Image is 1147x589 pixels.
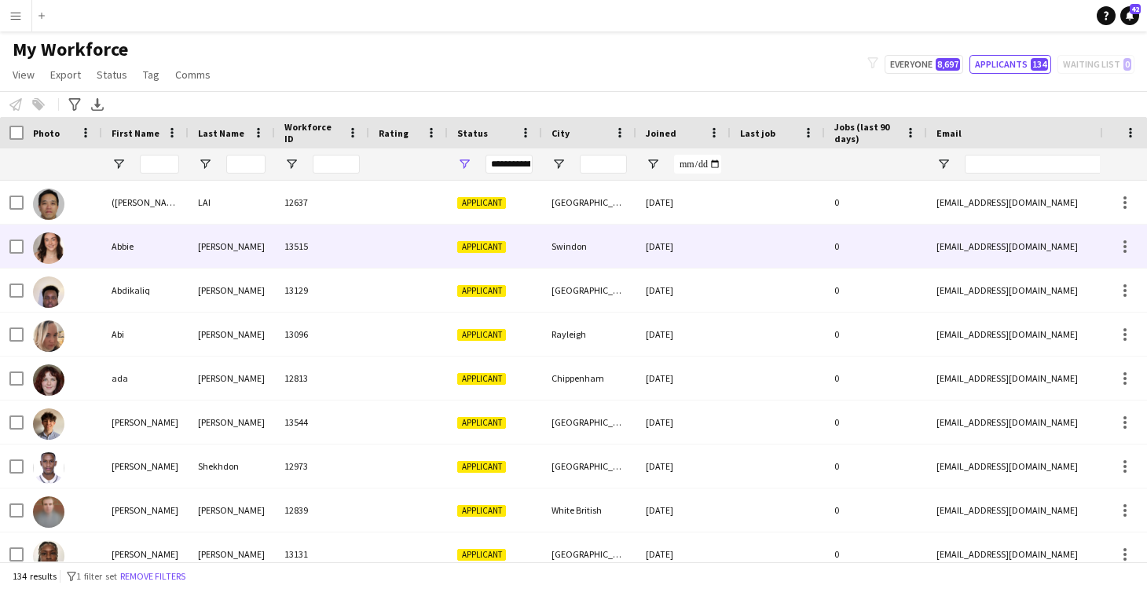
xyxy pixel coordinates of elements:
[33,188,64,220] img: (Michael) Pak Keung LAI
[102,532,189,576] div: [PERSON_NAME]
[636,357,731,400] div: [DATE]
[825,401,927,444] div: 0
[636,269,731,312] div: [DATE]
[33,452,64,484] img: Ahmed Shekhdon
[636,532,731,576] div: [DATE]
[636,444,731,488] div: [DATE]
[33,276,64,308] img: Abdikaliq Osman
[825,225,927,268] div: 0
[140,155,179,174] input: First Name Filter Input
[33,540,64,572] img: Amelia Gustave
[457,417,506,429] span: Applicant
[189,532,275,576] div: [PERSON_NAME]
[33,127,60,139] span: Photo
[457,197,506,209] span: Applicant
[457,329,506,341] span: Applicant
[636,313,731,356] div: [DATE]
[636,181,731,224] div: [DATE]
[102,269,189,312] div: Abdikaliq
[88,95,107,114] app-action-btn: Export XLSX
[825,357,927,400] div: 0
[379,127,409,139] span: Rating
[189,313,275,356] div: [PERSON_NAME]
[33,320,64,352] img: Abi Pearson
[189,357,275,400] div: [PERSON_NAME]
[275,532,369,576] div: 13131
[198,157,212,171] button: Open Filter Menu
[13,68,35,82] span: View
[275,444,369,488] div: 12973
[825,181,927,224] div: 0
[189,269,275,312] div: [PERSON_NAME]
[275,225,369,268] div: 13515
[825,532,927,576] div: 0
[1130,4,1141,14] span: 42
[33,232,64,264] img: Abbie Woods
[834,121,899,145] span: Jobs (last 90 days)
[175,68,211,82] span: Comms
[457,549,506,561] span: Applicant
[137,64,166,85] a: Tag
[102,401,189,444] div: [PERSON_NAME]
[457,241,506,253] span: Applicant
[457,127,488,139] span: Status
[552,157,566,171] button: Open Filter Menu
[189,401,275,444] div: [PERSON_NAME]
[189,444,275,488] div: Shekhdon
[50,68,81,82] span: Export
[542,181,636,224] div: [GEOGRAPHIC_DATA]
[542,313,636,356] div: Rayleigh
[542,357,636,400] div: Chippenham
[275,401,369,444] div: 13544
[189,225,275,268] div: [PERSON_NAME]
[284,121,341,145] span: Workforce ID
[33,364,64,396] img: ada rogers
[102,313,189,356] div: Abi
[740,127,775,139] span: Last job
[275,313,369,356] div: 13096
[936,58,960,71] span: 8,697
[189,181,275,224] div: LAI
[885,55,963,74] button: Everyone8,697
[646,127,676,139] span: Joined
[284,157,299,171] button: Open Filter Menu
[1120,6,1139,25] a: 42
[542,444,636,488] div: [GEOGRAPHIC_DATA]
[102,357,189,400] div: ada
[542,488,636,532] div: White British
[457,505,506,517] span: Applicant
[580,155,627,174] input: City Filter Input
[102,444,189,488] div: [PERSON_NAME]
[275,269,369,312] div: 13129
[143,68,159,82] span: Tag
[1031,58,1048,71] span: 134
[542,401,636,444] div: [GEOGRAPHIC_DATA]
[6,64,41,85] a: View
[636,225,731,268] div: [DATE]
[33,496,64,528] img: Alex Cobb
[97,68,127,82] span: Status
[169,64,217,85] a: Comms
[117,568,189,585] button: Remove filters
[112,127,159,139] span: First Name
[542,532,636,576] div: [GEOGRAPHIC_DATA]
[102,225,189,268] div: Abbie
[636,488,731,532] div: [DATE]
[457,461,506,473] span: Applicant
[275,488,369,532] div: 12839
[457,285,506,297] span: Applicant
[825,269,927,312] div: 0
[825,313,927,356] div: 0
[13,38,128,61] span: My Workforce
[969,55,1051,74] button: Applicants134
[457,373,506,385] span: Applicant
[226,155,266,174] input: Last Name Filter Input
[44,64,87,85] a: Export
[636,401,731,444] div: [DATE]
[275,357,369,400] div: 12813
[102,181,189,224] div: ([PERSON_NAME]) [PERSON_NAME]
[313,155,360,174] input: Workforce ID Filter Input
[275,181,369,224] div: 12637
[189,488,275,532] div: [PERSON_NAME]
[112,157,126,171] button: Open Filter Menu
